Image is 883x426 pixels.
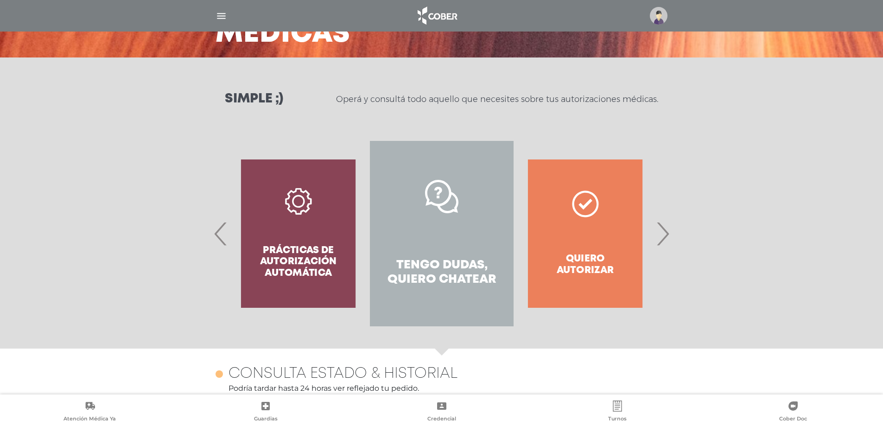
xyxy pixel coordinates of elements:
p: Operá y consultá todo aquello que necesites sobre tus autorizaciones médicas. [336,94,658,105]
span: Next [654,209,672,259]
img: logo_cober_home-white.png [413,5,461,27]
a: Tengo dudas, quiero chatear [370,141,513,326]
span: Cober Doc [779,415,807,424]
h4: Consulta estado & historial [229,365,457,383]
span: Guardias [254,415,278,424]
a: Credencial [354,401,529,424]
h4: Tengo dudas, quiero chatear [387,258,496,287]
span: Previous [212,209,230,259]
a: Turnos [529,401,705,424]
a: Cober Doc [705,401,881,424]
span: Turnos [608,415,627,424]
img: Cober_menu-lines-white.svg [216,10,227,22]
a: Guardias [178,401,353,424]
h3: Simple ;) [225,93,283,106]
a: Atención Médica Ya [2,401,178,424]
img: profile-placeholder.svg [650,7,667,25]
span: Atención Médica Ya [64,415,116,424]
span: Credencial [427,415,456,424]
p: Podría tardar hasta 24 horas ver reflejado tu pedido. [216,383,668,394]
